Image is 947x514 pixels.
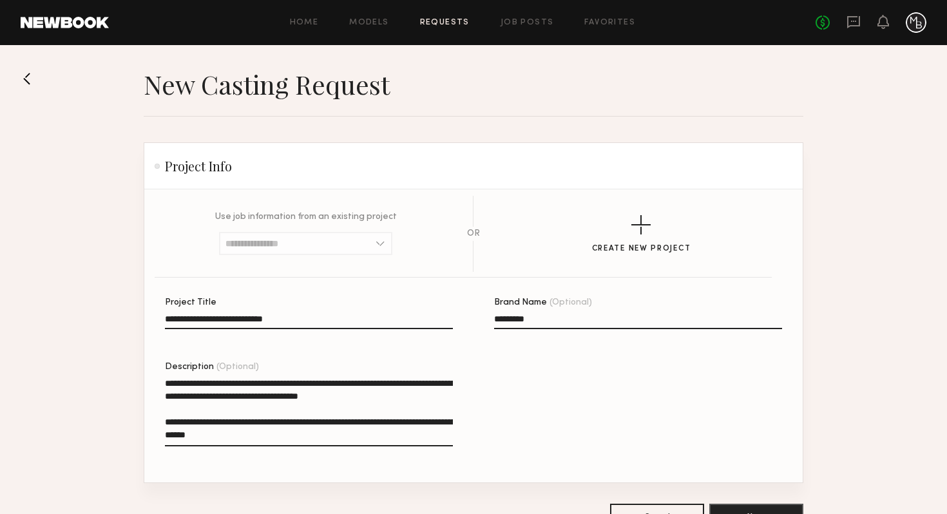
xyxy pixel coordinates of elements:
a: Job Posts [501,19,554,27]
button: Create New Project [592,215,691,253]
span: (Optional) [216,363,259,372]
h1: New Casting Request [144,68,390,100]
div: Description [165,363,453,372]
div: Create New Project [592,245,691,253]
span: (Optional) [550,298,592,307]
textarea: Description(Optional) [165,377,453,446]
input: Brand Name(Optional) [494,314,782,329]
p: Use job information from an existing project [215,213,397,222]
div: Project Title [165,298,453,307]
div: OR [467,229,480,238]
h2: Project Info [155,158,232,174]
div: Brand Name [494,298,782,307]
a: Models [349,19,388,27]
a: Home [290,19,319,27]
a: Requests [420,19,470,27]
input: Project Title [165,314,453,329]
a: Favorites [584,19,635,27]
